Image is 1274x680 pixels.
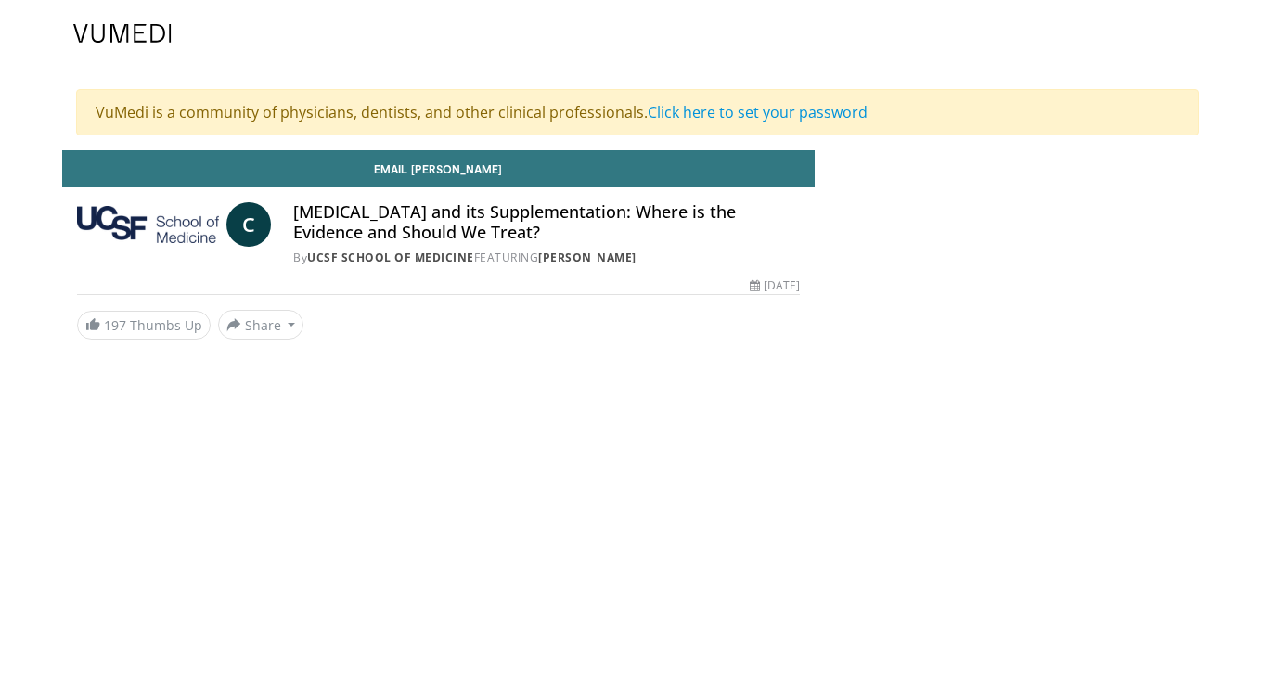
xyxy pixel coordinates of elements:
a: C [226,202,271,247]
div: [DATE] [750,277,800,294]
span: 197 [104,316,126,334]
a: UCSF School of Medicine [307,250,474,265]
div: By FEATURING [293,250,800,266]
a: [PERSON_NAME] [538,250,637,265]
h4: [MEDICAL_DATA] and its Supplementation: Where is the Evidence and Should We Treat? [293,202,800,242]
a: Email [PERSON_NAME] [62,150,816,187]
a: Click here to set your password [648,102,868,122]
a: 197 Thumbs Up [77,311,211,340]
img: VuMedi Logo [73,24,172,43]
div: VuMedi is a community of physicians, dentists, and other clinical professionals. [76,89,1199,135]
button: Share [218,310,304,340]
img: UCSF School of Medicine [77,202,220,247]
